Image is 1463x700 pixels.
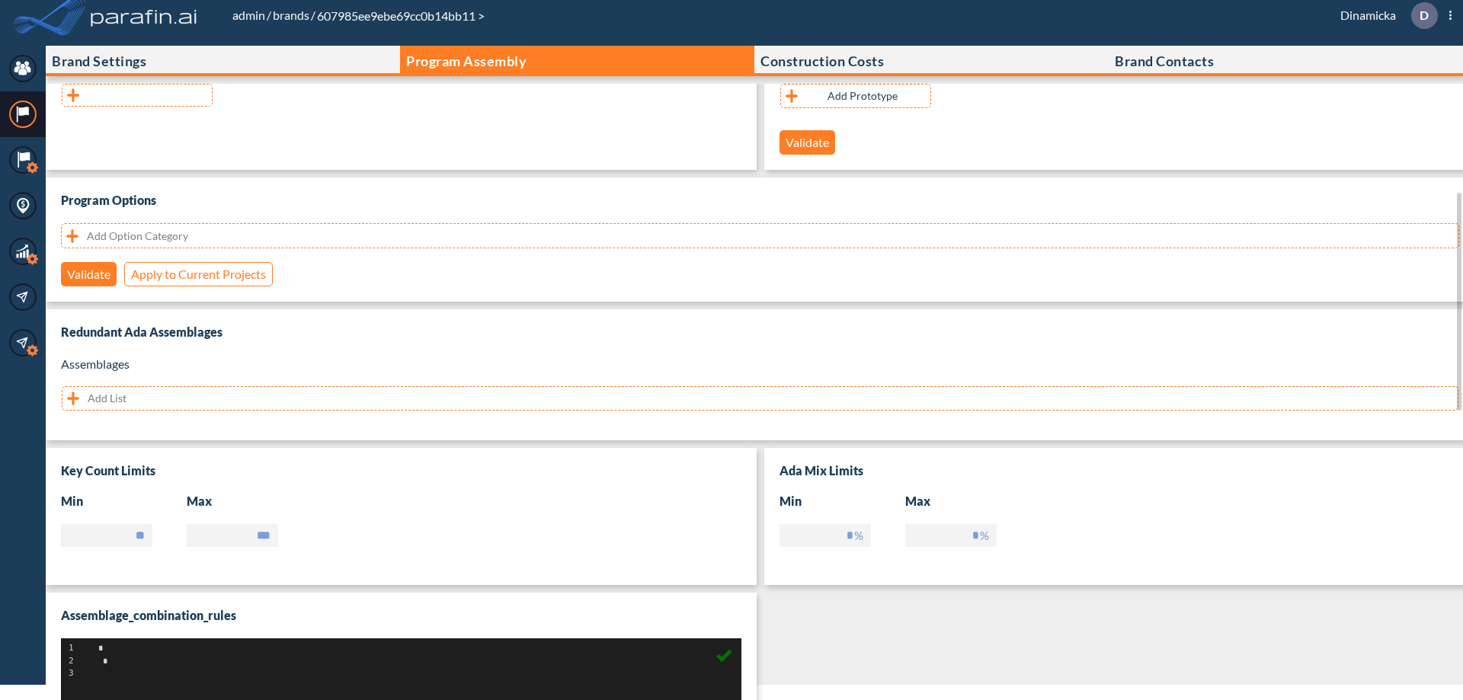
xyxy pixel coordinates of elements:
[62,84,213,107] button: add line
[61,355,1459,373] p: Assemblages
[780,494,905,509] h3: min
[52,53,146,69] p: Brand Settings
[46,46,400,76] button: Brand Settings
[87,228,188,244] p: Add Option Category
[400,46,754,76] button: Program Assembly
[1115,53,1214,69] p: Brand Contacts
[905,494,1031,509] h3: max
[61,463,741,478] h3: Key count limits
[854,528,863,543] label: %
[754,46,1109,76] button: Construction Costs
[231,6,271,24] li: /
[271,6,315,24] li: /
[69,655,94,668] div: 2
[780,130,835,155] button: Validate
[980,528,989,543] label: %
[61,324,1459,340] h3: Redundant Ada Assemblages
[61,223,1459,248] button: Add Option Category
[62,386,1458,411] button: Add List
[1420,8,1429,22] p: D
[61,262,117,286] button: Validate
[61,494,187,509] h3: Min
[124,262,273,286] button: Apply to Current Projects
[231,8,267,22] a: admin
[1317,2,1452,29] div: Dinamicka
[1109,46,1463,76] button: Brand Contacts
[315,8,486,23] span: 607985ee9ebe69cc0b14bb11 >
[271,8,311,22] a: brands
[61,608,741,623] h3: assemblage_combination_rules
[828,88,898,104] p: Add Prototype
[780,463,1460,478] h3: Ada mix limits
[69,667,94,680] div: 3
[187,494,312,509] h3: Max
[88,391,126,406] p: Add List
[69,642,94,655] div: 1
[780,84,931,108] button: Add Prototype
[61,193,1459,208] h3: Program Options
[406,53,527,69] p: Program Assembly
[760,53,884,69] p: Construction Costs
